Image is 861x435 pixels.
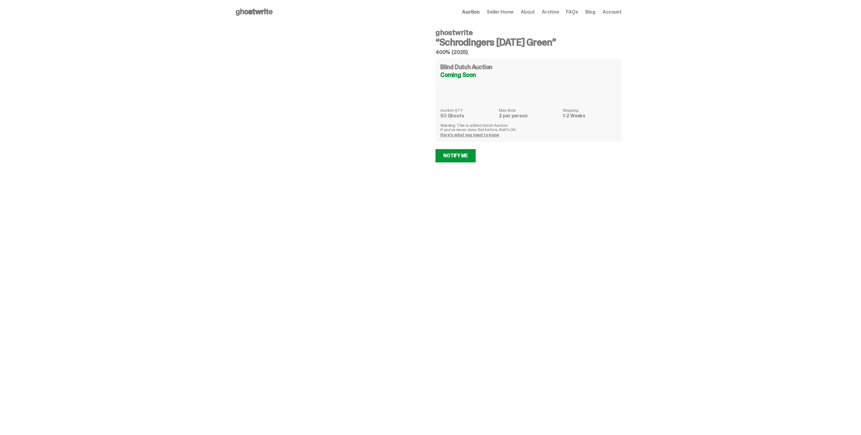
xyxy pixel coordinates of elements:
h4: ghostwrite [435,29,622,36]
dt: Shipping [563,108,617,112]
a: FAQs [566,10,578,14]
a: Archive [542,10,559,14]
h5: 400% (2025) [435,50,622,55]
dd: 2 per person [499,114,559,118]
a: Here's what you need to know [440,132,499,138]
a: Seller Home [487,10,513,14]
dd: 1-2 Weeks [563,114,617,118]
dt: Max Bids [499,108,559,112]
dd: 50 Ghosts [440,114,495,118]
a: Notify Me [435,149,476,162]
a: About [521,10,535,14]
a: Account [603,10,622,14]
a: Blog [585,10,595,14]
h4: Blind Dutch Auction [440,64,492,70]
a: Auction [462,10,480,14]
h3: “Schrodingers [DATE] Green” [435,37,622,47]
p: Warning: This is a Blind Dutch Auction. If you’ve never done this before, that’s OK. [440,123,617,132]
dt: Auction QTY [440,108,495,112]
div: Coming Soon [440,72,617,78]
